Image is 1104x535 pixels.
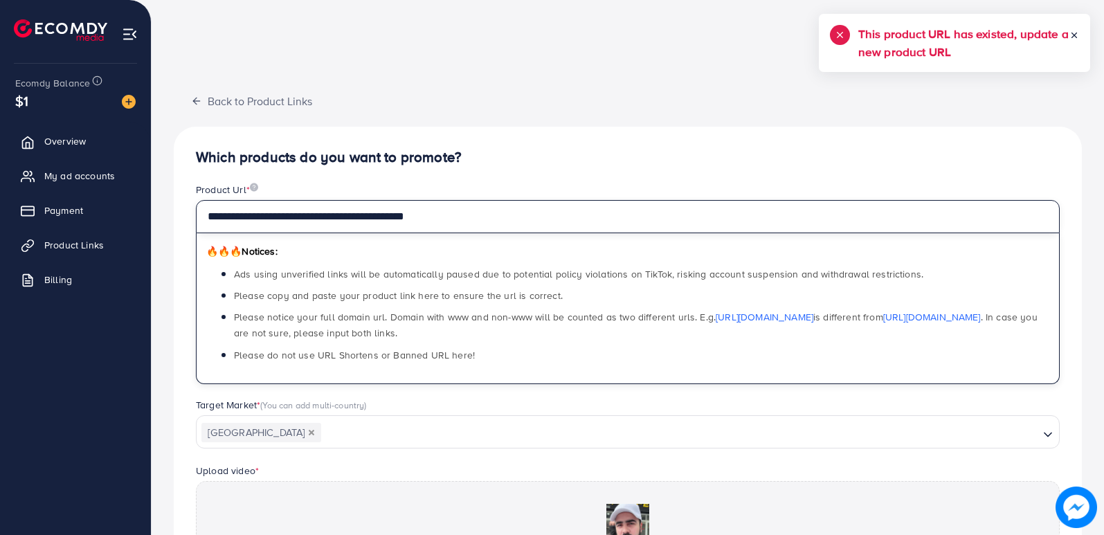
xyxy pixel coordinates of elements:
[44,238,104,252] span: Product Links
[196,464,259,478] label: Upload video
[196,149,1060,166] h4: Which products do you want to promote?
[196,398,367,412] label: Target Market
[308,429,315,436] button: Deselect Pakistan
[10,162,141,190] a: My ad accounts
[44,203,83,217] span: Payment
[883,310,981,324] a: [URL][DOMAIN_NAME]
[196,183,258,197] label: Product Url
[10,266,141,293] a: Billing
[234,348,475,362] span: Please do not use URL Shortens or Banned URL here!
[234,267,923,281] span: Ads using unverified links will be automatically paused due to potential policy violations on Tik...
[234,310,1038,340] span: Please notice your full domain url. Domain with www and non-www will be counted as two different ...
[44,273,72,287] span: Billing
[858,25,1069,61] h5: This product URL has existed, update a new product URL
[1056,487,1097,528] img: image
[323,422,1038,444] input: Search for option
[10,127,141,155] a: Overview
[201,423,321,442] span: [GEOGRAPHIC_DATA]
[234,289,563,302] span: Please copy and paste your product link here to ensure the url is correct.
[122,95,136,109] img: image
[10,197,141,224] a: Payment
[196,415,1060,448] div: Search for option
[260,399,366,411] span: (You can add multi-country)
[122,26,138,42] img: menu
[174,86,329,116] button: Back to Product Links
[15,76,90,90] span: Ecomdy Balance
[250,183,258,192] img: image
[15,91,28,111] span: $1
[206,244,242,258] span: 🔥🔥🔥
[44,134,86,148] span: Overview
[716,310,813,324] a: [URL][DOMAIN_NAME]
[206,244,278,258] span: Notices:
[14,19,107,41] img: logo
[10,231,141,259] a: Product Links
[44,169,115,183] span: My ad accounts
